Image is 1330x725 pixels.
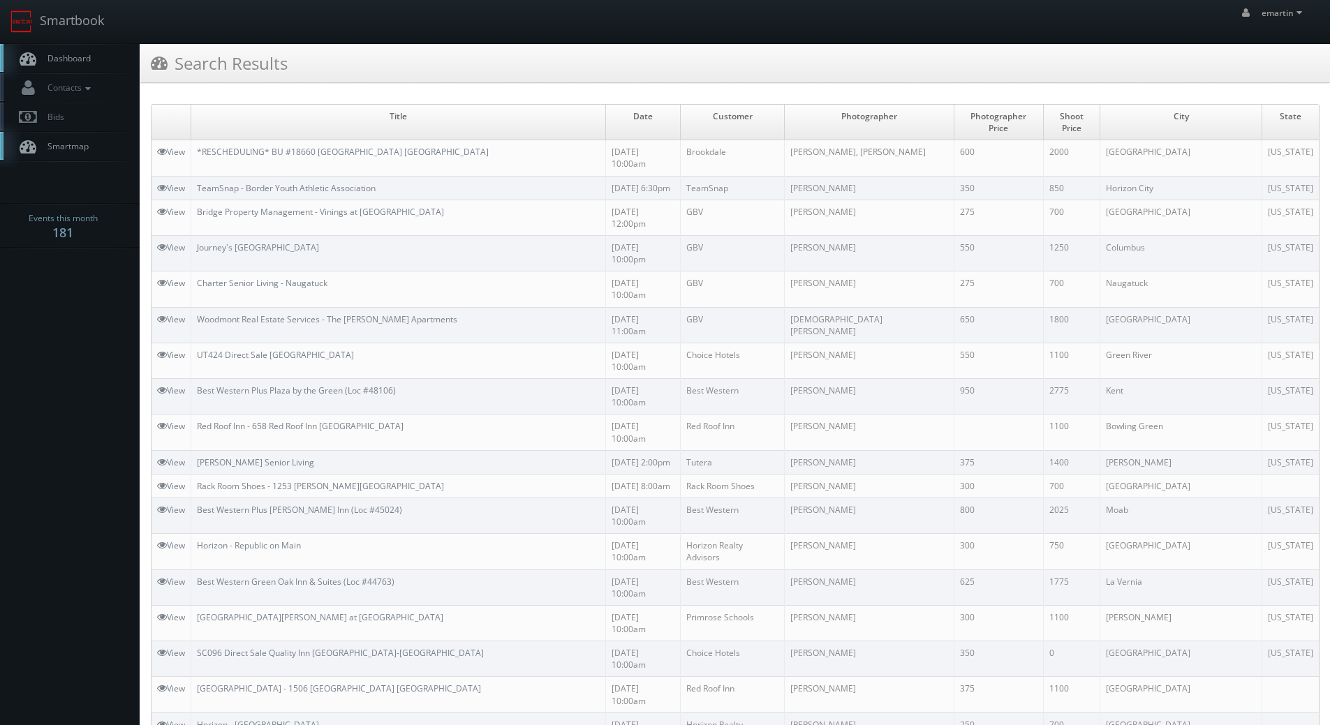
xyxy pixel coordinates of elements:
a: Journey's [GEOGRAPHIC_DATA] [197,241,319,253]
td: 1100 [1043,414,1100,450]
a: View [157,504,185,516]
td: 650 [954,307,1043,343]
td: [DATE] 8:00am [605,474,681,498]
td: 1100 [1043,605,1100,641]
td: [PERSON_NAME], [PERSON_NAME] [785,140,954,176]
img: smartbook-logo.png [10,10,33,33]
td: Best Western [681,569,785,605]
td: 1775 [1043,569,1100,605]
td: Tutera [681,450,785,474]
a: View [157,420,185,432]
td: [US_STATE] [1262,343,1319,378]
td: Red Roof Inn [681,677,785,712]
td: [PERSON_NAME] [785,605,954,641]
td: 300 [954,474,1043,498]
td: 1100 [1043,343,1100,378]
td: Primrose Schools [681,605,785,641]
a: [GEOGRAPHIC_DATA] - 1506 [GEOGRAPHIC_DATA] [GEOGRAPHIC_DATA] [197,682,481,694]
a: View [157,206,185,218]
td: Naugatuck [1100,271,1262,307]
td: Brookdale [681,140,785,176]
td: 300 [954,534,1043,569]
td: GBV [681,200,785,235]
a: SC096 Direct Sale Quality Inn [GEOGRAPHIC_DATA]-[GEOGRAPHIC_DATA] [197,647,484,659]
td: Best Western [681,498,785,533]
td: 850 [1043,176,1100,200]
td: [GEOGRAPHIC_DATA] [1100,677,1262,712]
td: [PERSON_NAME] [785,474,954,498]
td: [US_STATE] [1262,450,1319,474]
a: View [157,576,185,588]
td: Green River [1100,343,1262,378]
a: View [157,456,185,468]
span: Smartmap [40,140,89,152]
td: [PERSON_NAME] [785,343,954,378]
td: [PERSON_NAME] [785,641,954,677]
td: [PERSON_NAME] [785,450,954,474]
td: Columbus [1100,235,1262,271]
td: [US_STATE] [1262,569,1319,605]
a: [PERSON_NAME] Senior Living [197,456,314,468]
td: 550 [954,343,1043,378]
td: 0 [1043,641,1100,677]
td: [GEOGRAPHIC_DATA] [1100,307,1262,343]
span: emartin [1262,7,1306,19]
td: 550 [954,235,1043,271]
td: 1800 [1043,307,1100,343]
td: [PERSON_NAME] [1100,450,1262,474]
td: [US_STATE] [1262,641,1319,677]
td: GBV [681,271,785,307]
td: GBV [681,235,785,271]
td: Photographer Price [954,105,1043,140]
td: 950 [954,379,1043,414]
td: [GEOGRAPHIC_DATA] [1100,140,1262,176]
td: 275 [954,271,1043,307]
td: [US_STATE] [1262,307,1319,343]
td: [PERSON_NAME] [785,677,954,712]
td: [GEOGRAPHIC_DATA] [1100,200,1262,235]
td: 375 [954,677,1043,712]
a: Bridge Property Management - Vinings at [GEOGRAPHIC_DATA] [197,206,444,218]
a: Rack Room Shoes - 1253 [PERSON_NAME][GEOGRAPHIC_DATA] [197,480,444,492]
span: Contacts [40,82,94,94]
a: View [157,241,185,253]
td: [PERSON_NAME] [785,235,954,271]
td: [US_STATE] [1262,271,1319,307]
td: La Vernia [1100,569,1262,605]
a: View [157,682,185,694]
td: Horizon City [1100,176,1262,200]
td: State [1262,105,1319,140]
td: Customer [681,105,785,140]
a: Best Western Plus Plaza by the Green (Loc #48106) [197,384,396,396]
a: UT424 Direct Sale [GEOGRAPHIC_DATA] [197,349,354,361]
span: Bids [40,111,64,123]
strong: 181 [52,224,73,241]
td: 1100 [1043,677,1100,712]
td: TeamSnap [681,176,785,200]
td: 300 [954,605,1043,641]
td: 2775 [1043,379,1100,414]
td: [PERSON_NAME] [785,498,954,533]
td: City [1100,105,1262,140]
td: [US_STATE] [1262,498,1319,533]
td: [DATE] 10:00am [605,534,681,569]
td: [DATE] 6:30pm [605,176,681,200]
td: 700 [1043,474,1100,498]
td: Kent [1100,379,1262,414]
td: [US_STATE] [1262,379,1319,414]
span: Events this month [29,211,98,225]
td: [DATE] 10:00am [605,379,681,414]
td: [PERSON_NAME] [785,414,954,450]
td: Choice Hotels [681,641,785,677]
td: Bowling Green [1100,414,1262,450]
td: 800 [954,498,1043,533]
a: Horizon - Republic on Main [197,539,301,551]
td: Photographer [785,105,954,140]
td: Rack Room Shoes [681,474,785,498]
td: [PERSON_NAME] [785,569,954,605]
a: Woodmont Real Estate Services - The [PERSON_NAME] Apartments [197,313,457,325]
a: View [157,277,185,289]
td: Horizon Realty Advisors [681,534,785,569]
td: [DATE] 10:00am [605,569,681,605]
td: 350 [954,641,1043,677]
